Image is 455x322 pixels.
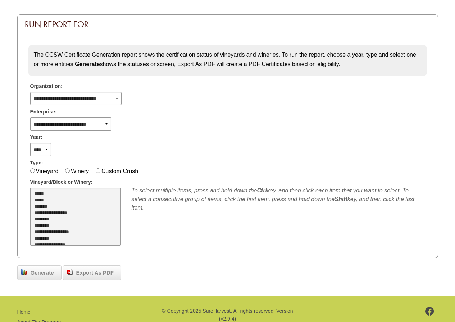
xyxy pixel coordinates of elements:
[132,186,425,212] div: To select multiple items, press and hold down the key, and then click each item that you want to ...
[21,269,27,275] img: chart_bar.png
[257,187,267,193] b: Ctrl
[36,168,59,174] label: Vineyard
[335,196,347,202] b: Shift
[27,269,58,277] span: Generate
[30,178,93,186] span: Vineyard/Block or Winery:
[30,134,42,141] span: Year:
[71,168,89,174] label: Winery
[30,159,43,167] span: Type:
[425,307,434,316] img: footer-facebook.png
[34,50,422,69] p: The CCSW Certificate Generation report shows the certification status of vineyards and wineries. ...
[18,15,438,34] div: Run Report For
[17,309,31,315] a: Home
[63,265,121,280] a: Export As PDF
[73,269,117,277] span: Export As PDF
[30,83,63,90] span: Organization:
[17,265,62,280] a: Generate
[101,168,138,174] label: Custom Crush
[30,108,57,116] span: Enterprise:
[67,269,73,275] img: doc_pdf.png
[75,61,100,67] strong: Generate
